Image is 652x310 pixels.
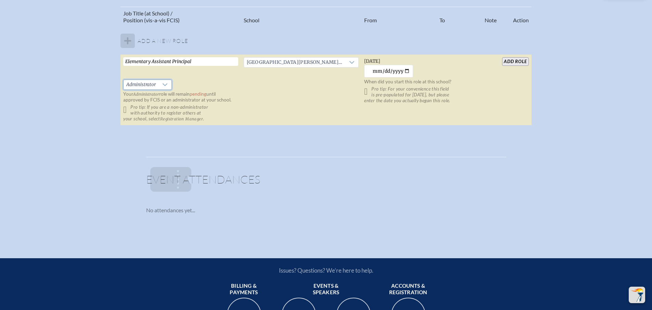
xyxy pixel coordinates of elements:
[361,7,436,27] th: From
[160,117,203,121] span: Registration Manager
[146,174,506,190] h1: Event Attendances
[241,7,361,27] th: School
[364,86,479,104] p: Pro tip: For your convenience this field is pre-populated for [DATE], but please enter the date y...
[206,267,447,274] p: Issues? Questions? We’re here to help.
[630,288,644,302] img: To the top
[244,58,345,67] span: Mount Dora Christian Academy (Mount Dora)
[124,80,158,90] span: Administrator
[133,92,159,97] span: Administrator
[629,287,645,303] button: Scroll Top
[364,79,479,85] p: When did you start this role at this school?
[502,57,528,66] input: add Role
[146,207,506,214] p: No attendances yet...
[482,7,499,27] th: Note
[302,283,351,296] span: Events & speakers
[120,7,241,27] th: Job Title (at School) / Position (vis-a-vis FCIS)
[219,283,269,296] span: Billing & payments
[499,7,531,27] th: Action
[123,91,238,103] p: Your role will remain until approved by FCIS or an administrator at your school.
[437,7,482,27] th: To
[123,57,238,66] input: Job Title, eg, Science Teacher, 5th Grade
[364,58,380,64] span: [DATE]
[190,91,206,97] span: pending
[384,283,433,296] span: Accounts & registration
[123,104,238,122] p: Pro tip: If you are a non-administrator with authority to register others at your school, select .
